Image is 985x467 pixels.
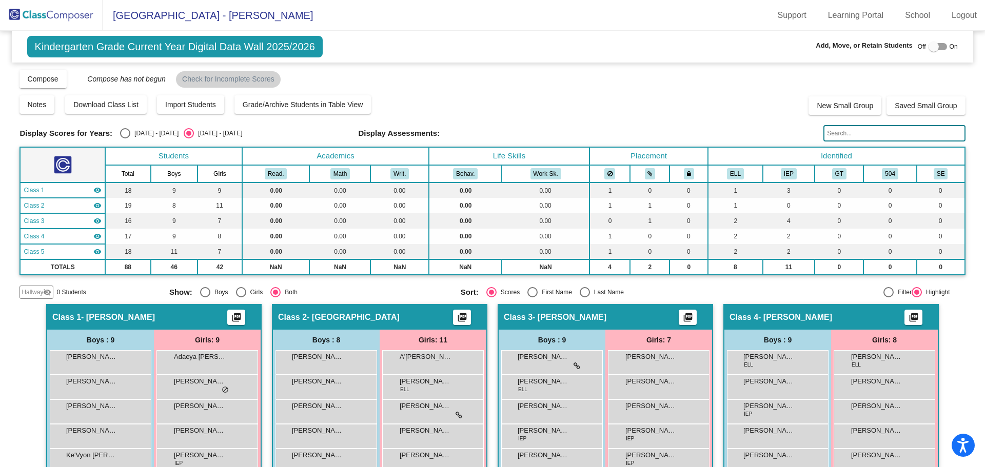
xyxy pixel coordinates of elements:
[815,165,863,182] th: Gifted and Talented
[589,198,631,213] td: 1
[174,352,225,362] span: Adaeya [PERSON_NAME] [PERSON_NAME]
[27,36,323,57] span: Kindergarten Grade Current Year Digital Data Wall 2025/2026
[198,198,242,213] td: 11
[370,198,429,213] td: 0.00
[815,213,863,229] td: 0
[400,376,451,387] span: [PERSON_NAME]
[243,100,363,109] span: Grade/Archive Students in Table View
[943,7,985,24] a: Logout
[730,312,758,322] span: Class 4
[743,401,795,411] span: [PERSON_NAME]
[292,401,343,411] span: [PERSON_NAME]
[917,259,965,275] td: 0
[105,259,150,275] td: 88
[151,259,198,275] td: 46
[863,259,916,275] td: 0
[174,459,183,467] span: IEP
[66,425,117,436] span: [PERSON_NAME]
[174,450,225,460] span: [PERSON_NAME]'[PERSON_NAME]
[499,330,605,350] div: Boys : 9
[630,213,669,229] td: 1
[56,288,86,297] span: 0 Students
[292,352,343,362] span: [PERSON_NAME]
[93,232,102,240] mat-icon: visibility
[851,425,902,436] span: [PERSON_NAME]
[176,71,281,88] mat-chip: Check for Incomplete Scores
[20,213,105,229] td: No teacher - Orsag
[589,229,631,244] td: 1
[708,182,762,198] td: 1
[309,259,370,275] td: NaN
[154,330,261,350] div: Girls: 9
[538,288,572,297] div: First Name
[242,229,310,244] td: 0.00
[630,229,669,244] td: 0
[904,310,922,325] button: Print Students Details
[43,288,51,296] mat-icon: visibility_off
[24,216,44,226] span: Class 3
[400,425,451,436] span: [PERSON_NAME]
[908,312,920,327] mat-icon: picture_as_pdf
[93,217,102,225] mat-icon: visibility
[743,450,795,460] span: [PERSON_NAME] [PERSON_NAME]
[194,129,242,138] div: [DATE] - [DATE]
[174,376,225,387] span: [PERSON_NAME]
[669,244,708,259] td: 0
[863,165,916,182] th: 504 Plan
[816,40,913,51] span: Add, Move, or Retain Students
[630,259,669,275] td: 2
[28,75,58,83] span: Compose
[625,352,677,362] span: [PERSON_NAME]
[198,259,242,275] td: 42
[682,312,694,327] mat-icon: picture_as_pdf
[669,165,708,182] th: Keep with teacher
[429,259,502,275] td: NaN
[174,425,225,436] span: [PERSON_NAME]
[917,182,965,198] td: 0
[917,213,965,229] td: 0
[497,288,520,297] div: Scores
[708,229,762,244] td: 2
[669,213,708,229] td: 0
[198,165,242,182] th: Girls
[758,312,832,322] span: - [PERSON_NAME]
[679,310,697,325] button: Print Students Details
[727,168,744,179] button: ELL
[81,312,155,322] span: - [PERSON_NAME]
[863,198,916,213] td: 0
[518,450,569,460] span: [PERSON_NAME]
[502,213,589,229] td: 0.00
[589,259,631,275] td: 4
[815,244,863,259] td: 0
[708,244,762,259] td: 2
[630,198,669,213] td: 1
[518,385,527,393] span: ELL
[222,386,229,394] span: do_not_disturb_alt
[330,168,350,179] button: Math
[400,352,451,362] span: A'[PERSON_NAME]
[502,229,589,244] td: 0.00
[242,244,310,259] td: 0.00
[669,182,708,198] td: 0
[309,229,370,244] td: 0.00
[743,376,795,387] span: [PERSON_NAME]
[934,168,948,179] button: SE
[831,330,938,350] div: Girls: 8
[20,198,105,213] td: No teacher - Skalaban
[429,213,502,229] td: 0.00
[265,168,287,179] button: Read.
[589,244,631,259] td: 1
[724,330,831,350] div: Boys : 9
[922,288,950,297] div: Highlight
[461,287,744,297] mat-radio-group: Select an option
[151,229,198,244] td: 9
[429,244,502,259] td: 0.00
[210,288,228,297] div: Boys
[380,330,486,350] div: Girls: 11
[234,95,371,114] button: Grade/Archive Students in Table View
[359,129,440,138] span: Display Assessments:
[763,244,815,259] td: 2
[242,198,310,213] td: 0.00
[605,330,712,350] div: Girls: 7
[763,182,815,198] td: 3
